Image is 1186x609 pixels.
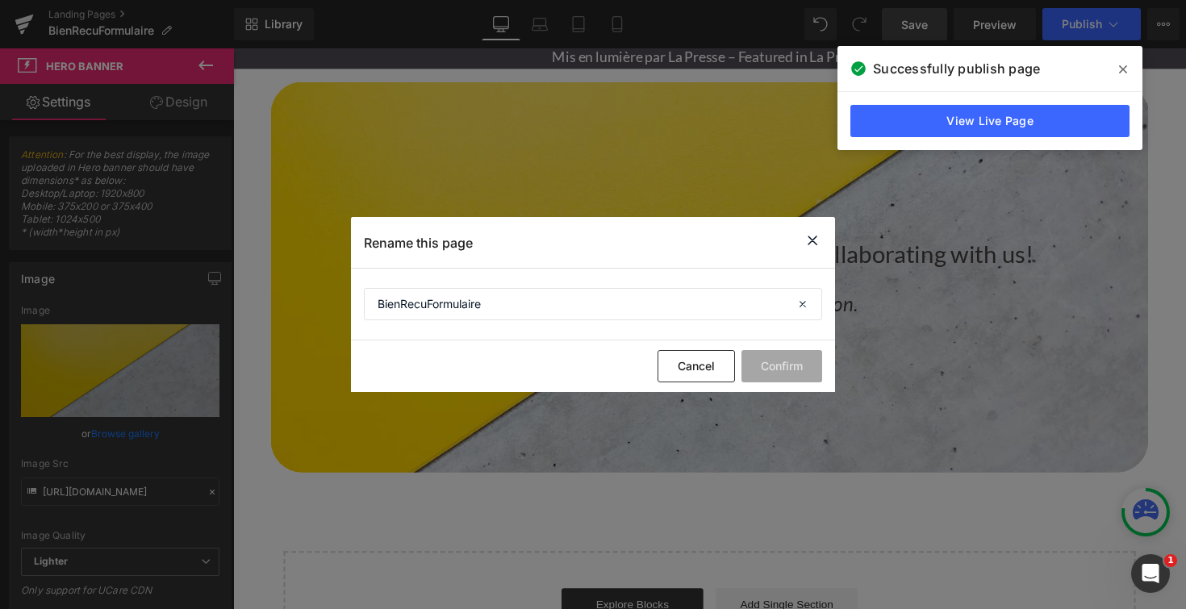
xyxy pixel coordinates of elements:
p: Rename this page [364,235,473,251]
h1: A heartfelt thank you for your interest in collaborating with us! [39,196,937,225]
span: Successfully publish page [873,59,1040,78]
a: Add Single Section [495,553,640,586]
i: We’ll be in touch with you very soon. [336,249,641,273]
iframe: Intercom live chat [1131,554,1170,593]
a: Explore Blocks [336,553,482,586]
button: Confirm [741,350,822,382]
button: Cancel [658,350,735,382]
span: 1 [1164,554,1177,567]
a: View Live Page [850,105,1130,137]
